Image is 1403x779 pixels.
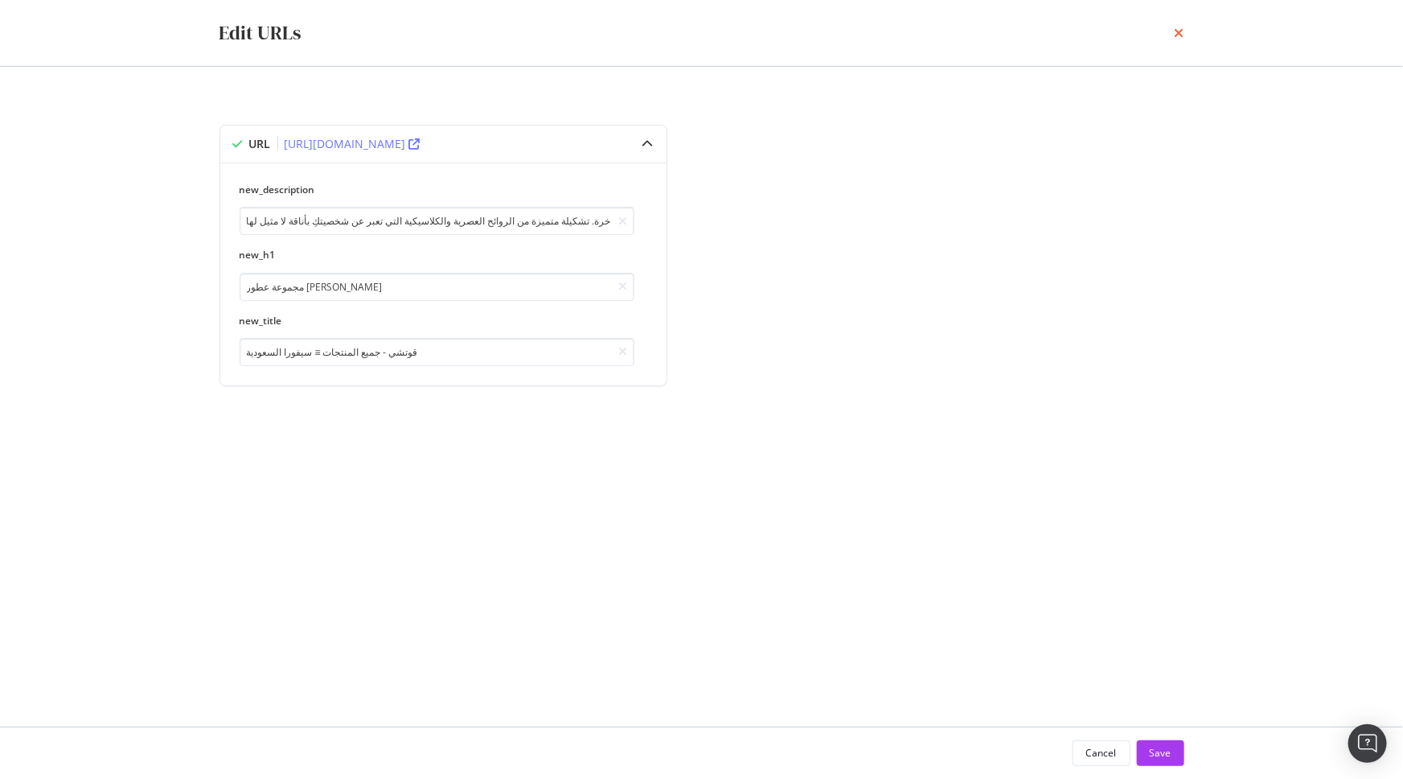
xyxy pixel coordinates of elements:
div: Save [1150,746,1171,760]
div: times [1175,19,1184,47]
label: new_title [240,314,634,328]
div: [URL][DOMAIN_NAME] [285,136,406,152]
div: Edit URLs [219,19,302,47]
button: Save [1137,740,1184,766]
label: new_h1 [240,248,634,262]
label: new_description [240,183,634,196]
div: URL [249,136,271,152]
div: Open Intercom Messenger [1348,724,1387,763]
div: Cancel [1086,746,1117,760]
a: [URL][DOMAIN_NAME] [285,136,420,152]
button: Cancel [1073,740,1130,766]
